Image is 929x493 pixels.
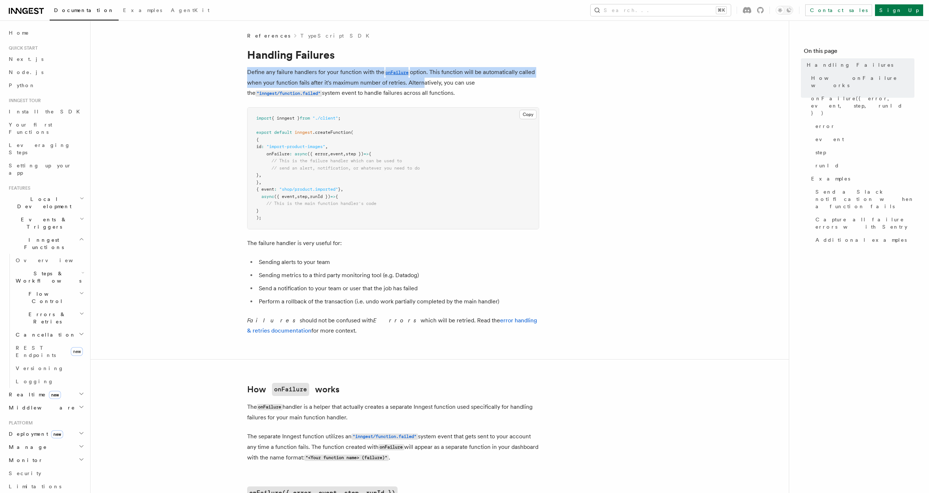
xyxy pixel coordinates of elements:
[808,172,914,185] a: Examples
[813,213,914,233] a: Capture all failure errors with Sentry
[807,61,893,69] span: Handling Failures
[119,2,166,20] a: Examples
[274,194,295,199] span: ({ event
[247,315,539,336] p: should not be confused with which will be retried. Read the for more context.
[16,257,91,263] span: Overview
[13,311,79,325] span: Errors & Retries
[813,233,914,246] a: Additional examples
[256,208,259,213] span: }
[804,58,914,71] a: Handling Failures
[330,151,343,156] span: event
[6,427,86,440] button: Deploymentnew
[13,254,86,267] a: Overview
[166,2,214,20] a: AgentKit
[9,142,70,155] span: Leveraging Steps
[813,185,914,213] a: Send a Slack notification when a function fails
[716,7,726,14] kbd: ⌘K
[274,130,292,135] span: default
[6,401,86,414] button: Middleware
[379,444,404,450] code: onFailure
[335,194,338,199] span: {
[13,287,86,308] button: Flow Control
[13,341,86,362] a: REST Endpointsnew
[338,187,341,192] span: }
[295,130,312,135] span: inngest
[6,98,41,104] span: Inngest tour
[312,116,338,121] span: "./client"
[13,375,86,388] a: Logging
[295,194,297,199] span: ,
[805,4,872,16] a: Contact sales
[6,454,86,467] button: Monitor
[307,151,328,156] span: ({ error
[6,388,86,401] button: Realtimenew
[171,7,210,13] span: AgentKit
[272,383,309,396] code: onFailure
[6,420,33,426] span: Platform
[13,362,86,375] a: Versioning
[257,270,539,280] li: Sending metrics to a third party monitoring tool (e.g. Datadog)
[813,120,914,133] a: error
[257,257,539,267] li: Sending alerts to your team
[352,434,418,440] code: "inngest/function.failed"
[373,317,421,324] em: Errors
[6,233,86,254] button: Inngest Functions
[247,317,300,324] em: Failures
[16,345,56,358] span: REST Endpoints
[259,180,261,185] span: ,
[330,194,335,199] span: =>
[310,194,330,199] span: runId })
[815,216,914,230] span: Capture all failure errors with Sentry
[247,317,537,334] a: error handling & retries documentation
[815,123,835,130] span: error
[272,158,402,163] span: // This is the failure handler which can be used to
[247,383,339,396] a: HowonFailureworks
[247,238,539,248] p: The failure handler is very useful for:
[295,151,307,156] span: async
[297,194,307,199] span: step
[325,144,328,149] span: ,
[266,144,325,149] span: "import-product-images"
[6,391,61,398] span: Realtime
[813,146,914,159] a: step
[6,236,79,251] span: Inngest Functions
[257,296,539,307] li: Perform a rollback of the transaction (i.e. undo work partially completed by the main handler)
[875,4,923,16] a: Sign Up
[6,45,38,51] span: Quick start
[272,166,420,171] span: // send an alert, notification, or whatever you need to do
[9,69,43,75] span: Node.js
[6,66,86,79] a: Node.js
[256,144,261,149] span: id
[384,69,410,75] a: onFailure
[6,193,86,213] button: Local Development
[247,402,539,423] p: The handler is a helper that actually creates a separate Inngest function used specifically for h...
[815,149,826,156] span: step
[274,187,277,192] span: :
[6,159,86,179] a: Setting up your app
[256,116,272,121] span: import
[813,159,914,172] a: runId
[6,195,80,210] span: Local Development
[6,213,86,233] button: Events & Triggers
[256,180,259,185] span: }
[9,163,72,176] span: Setting up your app
[343,151,346,156] span: ,
[815,188,914,210] span: Send a Slack notification when a function fails
[13,267,86,287] button: Steps & Workflows
[307,194,310,199] span: ,
[9,82,35,88] span: Python
[13,331,76,338] span: Cancellation
[71,347,83,356] span: new
[6,185,30,191] span: Features
[256,89,322,96] a: "inngest/function.failed"
[369,151,371,156] span: {
[6,443,47,451] span: Manage
[266,201,376,206] span: // This is the main function handler's code
[338,116,341,121] span: ;
[13,308,86,328] button: Errors & Retries
[9,56,43,62] span: Next.js
[279,187,338,192] span: "shop/product.imported"
[256,215,261,220] span: );
[776,6,793,15] button: Toggle dark mode
[289,151,292,156] span: :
